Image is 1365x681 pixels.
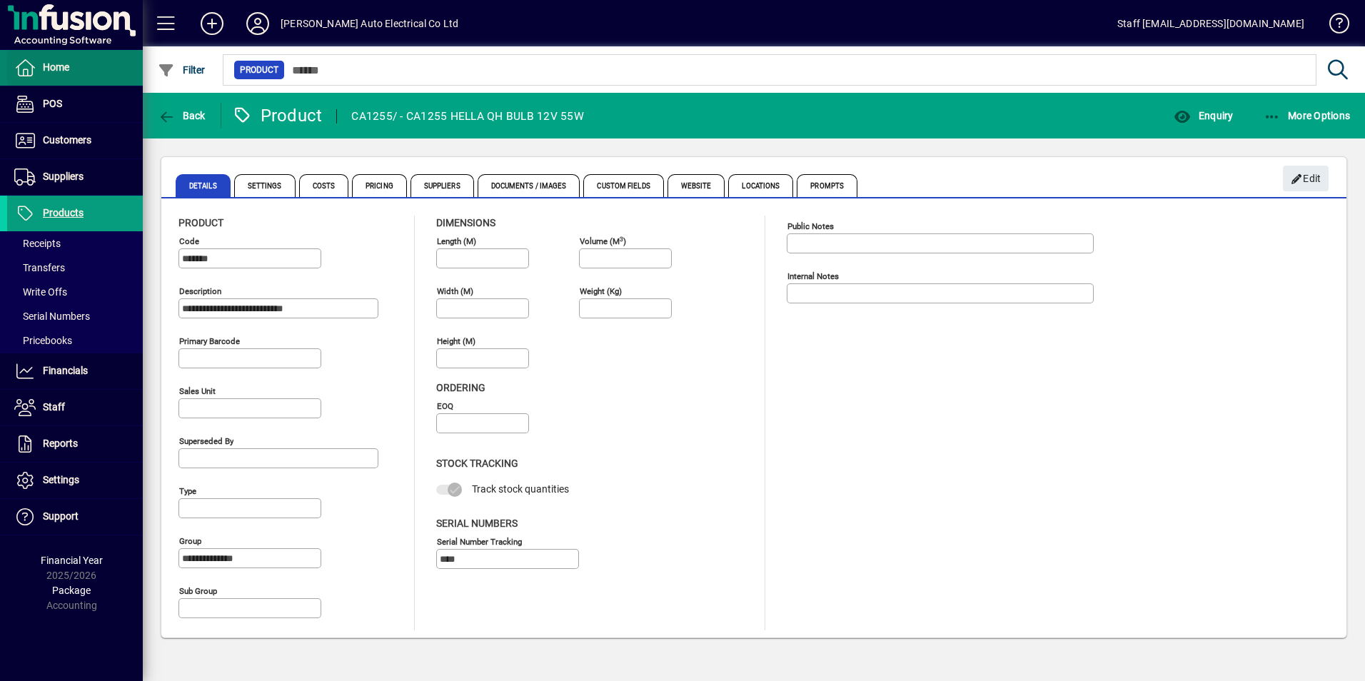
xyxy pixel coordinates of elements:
[410,174,474,197] span: Suppliers
[7,463,143,498] a: Settings
[158,64,206,76] span: Filter
[235,11,281,36] button: Profile
[436,518,518,529] span: Serial Numbers
[52,585,91,596] span: Package
[1174,110,1233,121] span: Enquiry
[1283,166,1329,191] button: Edit
[7,256,143,280] a: Transfers
[437,236,476,246] mat-label: Length (m)
[14,262,65,273] span: Transfers
[620,235,623,242] sup: 3
[14,335,72,346] span: Pricebooks
[7,328,143,353] a: Pricebooks
[14,286,67,298] span: Write Offs
[234,174,296,197] span: Settings
[43,134,91,146] span: Customers
[797,174,857,197] span: Prompts
[437,336,475,346] mat-label: Height (m)
[14,311,90,322] span: Serial Numbers
[436,458,518,469] span: Stock Tracking
[7,280,143,304] a: Write Offs
[158,110,206,121] span: Back
[437,536,522,546] mat-label: Serial Number tracking
[1264,110,1351,121] span: More Options
[580,286,622,296] mat-label: Weight (Kg)
[437,286,473,296] mat-label: Width (m)
[436,217,495,228] span: Dimensions
[154,57,209,83] button: Filter
[7,50,143,86] a: Home
[668,174,725,197] span: Website
[179,336,240,346] mat-label: Primary barcode
[7,304,143,328] a: Serial Numbers
[179,586,217,596] mat-label: Sub group
[7,123,143,158] a: Customers
[179,536,201,546] mat-label: Group
[7,231,143,256] a: Receipts
[7,390,143,425] a: Staff
[7,353,143,389] a: Financials
[1260,103,1354,128] button: More Options
[437,401,453,411] mat-label: EOQ
[580,236,626,246] mat-label: Volume (m )
[176,174,231,197] span: Details
[7,86,143,122] a: POS
[14,238,61,249] span: Receipts
[179,386,216,396] mat-label: Sales unit
[43,401,65,413] span: Staff
[43,61,69,73] span: Home
[7,426,143,462] a: Reports
[787,221,834,231] mat-label: Public Notes
[351,105,584,128] div: CA1255/ - CA1255 HELLA QH BULB 12V 55W
[240,63,278,77] span: Product
[728,174,793,197] span: Locations
[232,104,323,127] div: Product
[43,365,88,376] span: Financials
[178,217,223,228] span: Product
[352,174,407,197] span: Pricing
[179,436,233,446] mat-label: Superseded by
[299,174,349,197] span: Costs
[787,271,839,281] mat-label: Internal Notes
[583,174,663,197] span: Custom Fields
[1117,12,1304,35] div: Staff [EMAIL_ADDRESS][DOMAIN_NAME]
[43,474,79,485] span: Settings
[1319,3,1347,49] a: Knowledge Base
[154,103,209,128] button: Back
[41,555,103,566] span: Financial Year
[179,286,221,296] mat-label: Description
[7,499,143,535] a: Support
[43,438,78,449] span: Reports
[179,236,199,246] mat-label: Code
[43,510,79,522] span: Support
[436,382,485,393] span: Ordering
[179,486,196,496] mat-label: Type
[281,12,458,35] div: [PERSON_NAME] Auto Electrical Co Ltd
[189,11,235,36] button: Add
[1170,103,1236,128] button: Enquiry
[7,159,143,195] a: Suppliers
[1291,167,1321,191] span: Edit
[472,483,569,495] span: Track stock quantities
[143,103,221,128] app-page-header-button: Back
[43,207,84,218] span: Products
[43,171,84,182] span: Suppliers
[43,98,62,109] span: POS
[478,174,580,197] span: Documents / Images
